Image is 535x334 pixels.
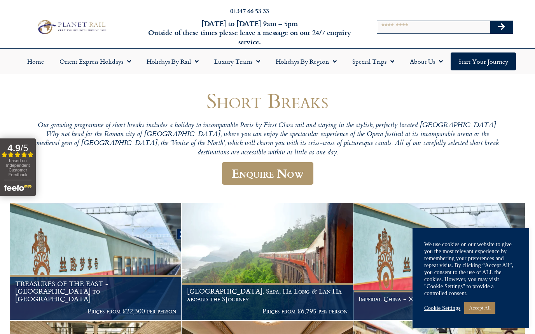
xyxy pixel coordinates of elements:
[230,6,269,15] a: 01347 66 53 33
[15,280,176,303] h1: TREASURES OF THE EAST - [GEOGRAPHIC_DATA] to [GEOGRAPHIC_DATA]
[424,241,518,297] div: We use cookies on our website to give you the most relevant experience by remembering your prefer...
[222,162,313,185] a: Enquire Now
[15,307,176,315] p: Prices from £22,300 per person
[358,307,519,315] p: Prices from £17,900 per person
[206,52,268,70] a: Luxury Trains
[34,121,501,157] p: Our growing programme of short breaks includes a holiday to incomparable Paris by First Class rai...
[353,203,525,320] a: Imperial China - Xi’an to [GEOGRAPHIC_DATA] Prices from £17,900 per person
[52,52,139,70] a: Orient Express Holidays
[451,52,516,70] a: Start your Journey
[424,304,460,311] a: Cookie Settings
[187,307,348,315] p: Prices from £6,795 per person
[145,19,355,46] h6: [DATE] to [DATE] 9am – 5pm Outside of these times please leave a message on our 24/7 enquiry serv...
[464,302,495,314] a: Accept All
[182,203,353,320] a: [GEOGRAPHIC_DATA], Sapa, Ha Long & Lan Ha aboard the SJourney Prices from £6,795 per person
[187,287,348,303] h1: [GEOGRAPHIC_DATA], Sapa, Ha Long & Lan Ha aboard the SJourney
[490,21,513,33] button: Search
[344,52,402,70] a: Special Trips
[19,52,52,70] a: Home
[34,89,501,112] h1: Short Breaks
[4,52,531,70] nav: Menu
[139,52,206,70] a: Holidays by Rail
[268,52,344,70] a: Holidays by Region
[10,203,182,320] a: TREASURES OF THE EAST - [GEOGRAPHIC_DATA] to [GEOGRAPHIC_DATA] Prices from £22,300 per person
[358,295,519,303] h1: Imperial China - Xi’an to [GEOGRAPHIC_DATA]
[402,52,451,70] a: About Us
[35,18,108,36] img: Planet Rail Train Holidays Logo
